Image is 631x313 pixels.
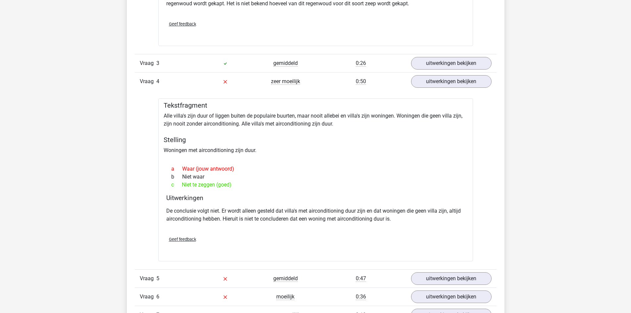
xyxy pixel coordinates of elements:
[276,293,294,300] span: moeilijk
[171,165,182,173] span: a
[411,75,492,88] a: uitwerkingen bekijken
[273,275,298,282] span: gemiddeld
[171,181,182,189] span: c
[140,275,156,283] span: Vraag
[140,59,156,67] span: Vraag
[411,272,492,285] a: uitwerkingen bekijken
[356,293,366,300] span: 0:36
[166,181,465,189] div: Niet te zeggen (goed)
[156,275,159,282] span: 5
[156,78,159,84] span: 4
[273,60,298,67] span: gemiddeld
[166,173,465,181] div: Niet waar
[356,275,366,282] span: 0:47
[164,136,468,144] h5: Stelling
[271,78,300,85] span: zeer moeilijk
[156,60,159,66] span: 3
[164,101,468,109] h5: Tekstfragment
[411,57,492,70] a: uitwerkingen bekijken
[169,22,196,26] span: Geef feedback
[166,207,465,223] p: De conclusie volgt niet. Er wordt alleen gesteld dat villa's met airconditioning duur zijn en dat...
[140,78,156,85] span: Vraag
[158,98,473,261] div: Alle villa's zijn duur of liggen buiten de populaire buurten, maar nooit allebei en villa's zijn ...
[356,60,366,67] span: 0:26
[411,290,492,303] a: uitwerkingen bekijken
[171,173,182,181] span: b
[140,293,156,301] span: Vraag
[166,194,465,202] h4: Uitwerkingen
[156,293,159,300] span: 6
[169,237,196,242] span: Geef feedback
[166,165,465,173] div: Waar (jouw antwoord)
[356,78,366,85] span: 0:50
